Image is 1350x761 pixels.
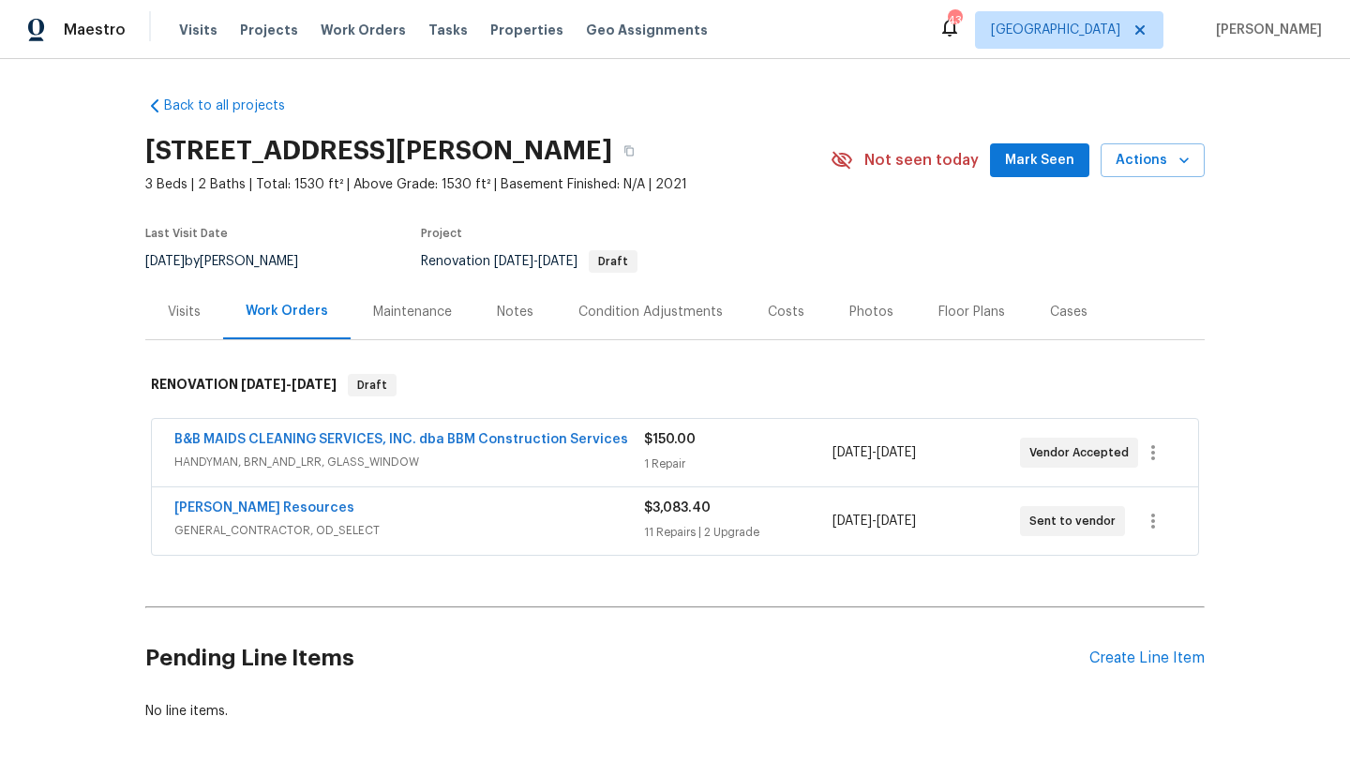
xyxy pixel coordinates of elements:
span: HANDYMAN, BRN_AND_LRR, GLASS_WINDOW [174,453,644,471]
span: - [494,255,577,268]
span: $3,083.40 [644,501,711,515]
span: Properties [490,21,563,39]
button: Mark Seen [990,143,1089,178]
span: Actions [1116,149,1190,172]
div: by [PERSON_NAME] [145,250,321,273]
span: - [832,443,916,462]
span: [DATE] [241,378,286,391]
div: 11 Repairs | 2 Upgrade [644,523,832,542]
button: Actions [1101,143,1205,178]
div: Maintenance [373,303,452,321]
div: Costs [768,303,804,321]
h6: RENOVATION [151,374,337,396]
span: Not seen today [864,151,979,170]
div: Photos [849,303,893,321]
div: Condition Adjustments [578,303,723,321]
div: Work Orders [246,302,328,321]
span: $150.00 [644,433,696,446]
span: [DATE] [877,446,916,459]
div: Floor Plans [938,303,1005,321]
span: - [241,378,337,391]
span: [PERSON_NAME] [1208,21,1322,39]
span: [DATE] [145,255,185,268]
a: B&B MAIDS CLEANING SERVICES, INC. dba BBM Construction Services [174,433,628,446]
span: Work Orders [321,21,406,39]
span: [DATE] [832,515,872,528]
a: [PERSON_NAME] Resources [174,501,354,515]
span: [DATE] [832,446,872,459]
span: Project [421,228,462,239]
span: Vendor Accepted [1029,443,1136,462]
button: Copy Address [612,134,646,168]
span: [DATE] [538,255,577,268]
span: [GEOGRAPHIC_DATA] [991,21,1120,39]
span: Last Visit Date [145,228,228,239]
h2: Pending Line Items [145,615,1089,702]
span: [DATE] [494,255,533,268]
span: Visits [179,21,217,39]
span: Draft [350,376,395,395]
span: Projects [240,21,298,39]
div: Cases [1050,303,1087,321]
span: Draft [591,256,636,267]
div: No line items. [145,702,1205,721]
span: Geo Assignments [586,21,708,39]
span: 3 Beds | 2 Baths | Total: 1530 ft² | Above Grade: 1530 ft² | Basement Finished: N/A | 2021 [145,175,831,194]
span: Tasks [428,23,468,37]
span: Renovation [421,255,637,268]
div: Visits [168,303,201,321]
div: RENOVATION [DATE]-[DATE]Draft [145,355,1205,415]
span: [DATE] [292,378,337,391]
div: Notes [497,303,533,321]
span: Mark Seen [1005,149,1074,172]
span: - [832,512,916,530]
span: Maestro [64,21,126,39]
h2: [STREET_ADDRESS][PERSON_NAME] [145,142,612,160]
div: 1 Repair [644,455,832,473]
span: [DATE] [877,515,916,528]
span: GENERAL_CONTRACTOR, OD_SELECT [174,521,644,540]
div: Create Line Item [1089,649,1205,667]
span: Sent to vendor [1029,512,1123,530]
a: Back to all projects [145,97,325,115]
div: 43 [948,11,961,30]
